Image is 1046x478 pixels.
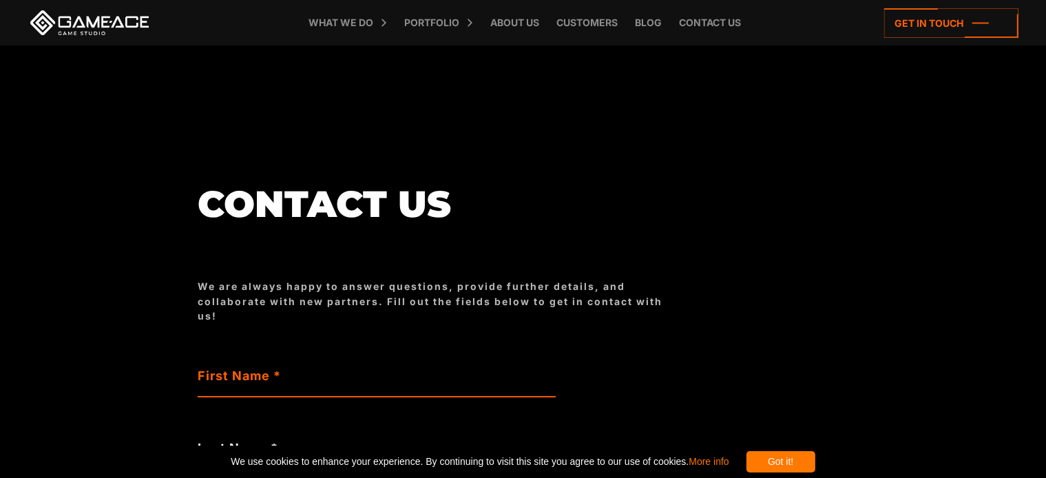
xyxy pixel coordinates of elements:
[198,366,556,385] label: First Name *
[198,279,680,323] div: We are always happy to answer questions, provide further details, and collaborate with new partne...
[198,439,556,457] label: Last Name *
[198,184,680,224] h1: Contact us
[231,451,729,472] span: We use cookies to enhance your experience. By continuing to visit this site you agree to our use ...
[884,8,1018,38] a: Get in touch
[689,456,729,467] a: More info
[746,451,815,472] div: Got it!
